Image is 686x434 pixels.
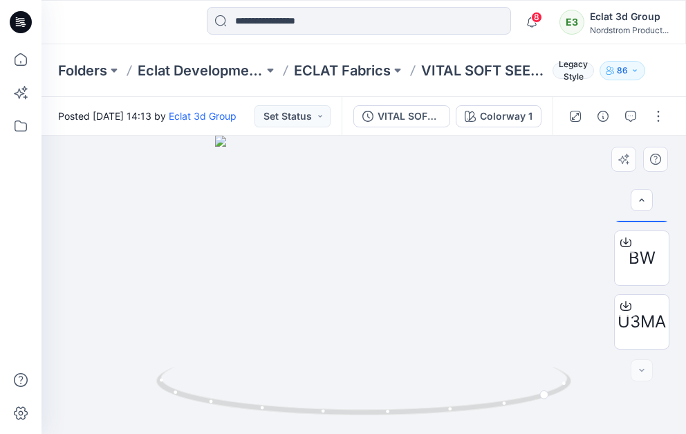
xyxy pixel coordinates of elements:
[353,105,450,127] button: VITAL SOFT SEERSUCKER_93% Recycled Nylon, 7% Spandex_100gsm_C32823-Q
[169,110,237,122] a: Eclat 3d Group
[592,105,614,127] button: Details
[456,105,541,127] button: Colorway 1
[590,8,669,25] div: Eclat 3d Group
[617,63,628,78] p: 86
[629,246,656,271] span: BW
[590,25,669,35] div: Nordstrom Product...
[138,61,263,80] a: Eclat Development Seasons
[421,61,547,80] p: VITAL SOFT SEERSUCKER_93% Recycled Nylon, 7% Spandex_100gsm_C32823-Q
[600,61,645,80] button: 86
[480,109,532,124] div: Colorway 1
[559,10,584,35] div: E3
[553,62,594,79] span: Legacy Style
[531,12,542,23] span: 8
[58,109,237,123] span: Posted [DATE] 14:13 by
[294,61,391,80] a: ECLAT Fabrics
[58,61,107,80] a: Folders
[547,61,594,80] button: Legacy Style
[378,109,441,124] div: VITAL SOFT SEERSUCKER_93% Recycled Nylon, 7% Spandex_100gsm_C32823-Q
[618,309,666,334] span: U3MA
